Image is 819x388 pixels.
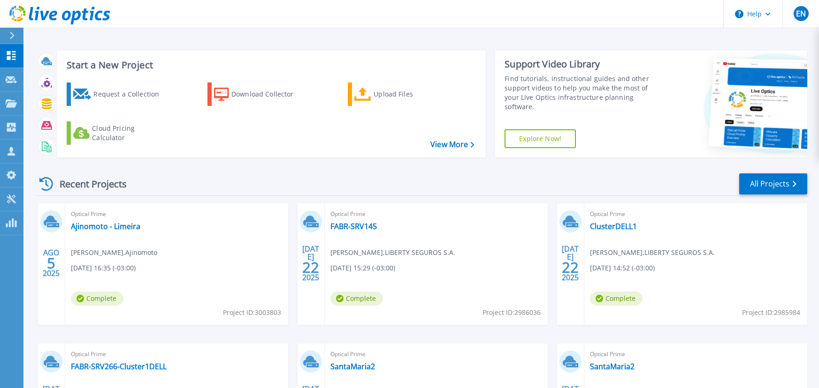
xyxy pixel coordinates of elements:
[348,82,452,106] a: Upload Files
[71,222,140,231] a: Ajinomoto - Limeira
[71,362,167,371] a: FABR-SRV266-Cluster1DELL
[330,362,375,371] a: SantaMaria2
[796,10,806,17] span: EN
[505,58,663,70] div: Support Video Library
[590,362,635,371] a: SantaMaria2
[207,82,312,106] a: Download Collector
[42,246,60,280] div: AGO 2025
[739,173,807,194] a: All Projects
[302,246,320,280] div: [DATE] 2025
[330,291,383,306] span: Complete
[590,291,643,306] span: Complete
[590,349,802,359] span: Optical Prime
[330,247,455,258] span: [PERSON_NAME] , LIBERTY SEGUROS S.A.
[302,263,319,271] span: 22
[330,209,542,219] span: Optical Prime
[482,307,541,318] span: Project ID: 2986036
[36,172,139,195] div: Recent Projects
[71,247,157,258] span: [PERSON_NAME] , Ajinomoto
[562,263,579,271] span: 22
[71,209,283,219] span: Optical Prime
[590,222,637,231] a: ClusterDELL1
[374,85,449,104] div: Upload Files
[330,349,542,359] span: Optical Prime
[742,307,800,318] span: Project ID: 2985984
[71,263,136,273] span: [DATE] 16:35 (-03:00)
[330,222,377,231] a: FABR-SRV145
[47,259,55,267] span: 5
[330,263,395,273] span: [DATE] 15:29 (-03:00)
[231,85,306,104] div: Download Collector
[223,307,281,318] span: Project ID: 3003803
[71,291,123,306] span: Complete
[561,246,579,280] div: [DATE] 2025
[590,263,655,273] span: [DATE] 14:52 (-03:00)
[71,349,283,359] span: Optical Prime
[590,209,802,219] span: Optical Prime
[67,60,474,70] h3: Start a New Project
[505,74,663,112] div: Find tutorials, instructional guides and other support videos to help you make the most of your L...
[67,121,171,145] a: Cloud Pricing Calculator
[93,85,168,104] div: Request a Collection
[67,82,171,106] a: Request a Collection
[92,124,167,142] div: Cloud Pricing Calculator
[430,140,474,149] a: View More
[590,247,715,258] span: [PERSON_NAME] , LIBERTY SEGUROS S.A.
[505,129,576,148] a: Explore Now!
